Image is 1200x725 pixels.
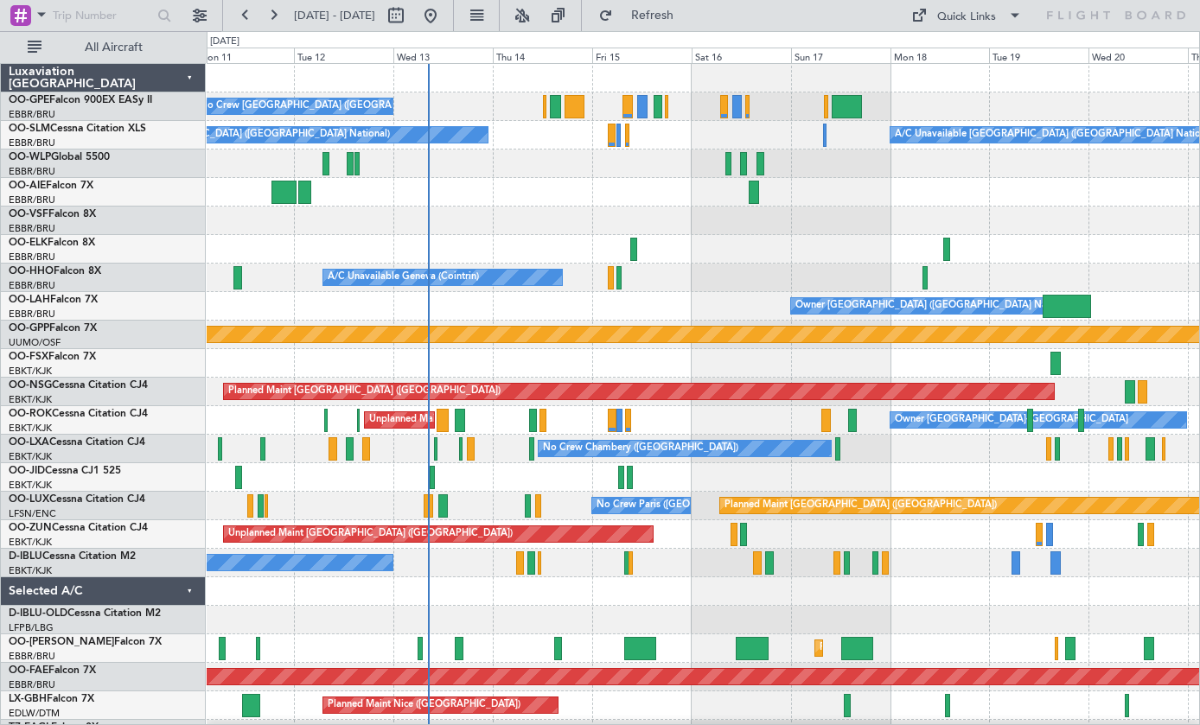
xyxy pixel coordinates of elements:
[1088,48,1188,63] div: Wed 20
[9,409,52,419] span: OO-ROK
[294,8,375,23] span: [DATE] - [DATE]
[895,407,1128,433] div: Owner [GEOGRAPHIC_DATA]-[GEOGRAPHIC_DATA]
[9,707,60,720] a: EDLW/DTM
[9,466,121,476] a: OO-JIDCessna CJ1 525
[228,378,501,404] div: Planned Maint [GEOGRAPHIC_DATA] ([GEOGRAPHIC_DATA])
[369,407,648,433] div: Unplanned Maint [GEOGRAPHIC_DATA]-[GEOGRAPHIC_DATA]
[9,165,55,178] a: EBBR/BRU
[45,41,182,54] span: All Aircraft
[9,393,52,406] a: EBKT/KJK
[590,2,694,29] button: Refresh
[328,692,520,718] div: Planned Maint Nice ([GEOGRAPHIC_DATA])
[9,665,96,676] a: OO-FAEFalcon 7X
[9,437,49,448] span: OO-LXA
[9,251,55,264] a: EBBR/BRU
[791,48,890,63] div: Sun 17
[989,48,1088,63] div: Tue 19
[9,209,96,219] a: OO-VSFFalcon 8X
[9,437,145,448] a: OO-LXACessna Citation CJ4
[597,493,768,518] div: No Crew Paris ([GEOGRAPHIC_DATA])
[903,2,1031,29] button: Quick Links
[328,264,479,290] div: A/C Unavailable Geneva (Cointrin)
[9,536,52,549] a: EBKT/KJK
[9,323,49,334] span: OO-GPP
[493,48,592,63] div: Thu 14
[9,95,152,105] a: OO-GPEFalcon 900EX EASy II
[9,209,48,219] span: OO-VSF
[890,48,990,63] div: Mon 18
[9,523,148,533] a: OO-ZUNCessna Citation CJ4
[200,93,489,119] div: No Crew [GEOGRAPHIC_DATA] ([GEOGRAPHIC_DATA] National)
[9,238,48,248] span: OO-ELK
[9,380,148,391] a: OO-NSGCessna Citation CJ4
[9,564,52,577] a: EBKT/KJK
[9,222,55,235] a: EBBR/BRU
[9,295,98,305] a: OO-LAHFalcon 7X
[9,608,161,619] a: D-IBLU-OLDCessna Citation M2
[9,181,46,191] span: OO-AIE
[9,479,52,492] a: EBKT/KJK
[9,95,49,105] span: OO-GPE
[9,108,55,121] a: EBBR/BRU
[9,637,114,647] span: OO-[PERSON_NAME]
[393,48,493,63] div: Wed 13
[592,48,692,63] div: Fri 15
[9,194,55,207] a: EBBR/BRU
[100,122,390,148] div: No Crew [GEOGRAPHIC_DATA] ([GEOGRAPHIC_DATA] National)
[195,48,295,63] div: Mon 11
[9,352,48,362] span: OO-FSX
[9,152,110,162] a: OO-WLPGlobal 5500
[19,34,188,61] button: All Aircraft
[616,10,689,22] span: Refresh
[9,551,42,562] span: D-IBLU
[820,635,1133,661] div: Planned Maint [GEOGRAPHIC_DATA] ([GEOGRAPHIC_DATA] National)
[9,678,55,691] a: EBBR/BRU
[692,48,791,63] div: Sat 16
[795,293,1075,319] div: Owner [GEOGRAPHIC_DATA] ([GEOGRAPHIC_DATA] National)
[9,494,145,505] a: OO-LUXCessna Citation CJ4
[9,266,101,277] a: OO-HHOFalcon 8X
[210,35,239,49] div: [DATE]
[53,3,152,29] input: Trip Number
[9,323,97,334] a: OO-GPPFalcon 7X
[9,181,93,191] a: OO-AIEFalcon 7X
[9,650,55,663] a: EBBR/BRU
[9,450,52,463] a: EBKT/KJK
[9,238,95,248] a: OO-ELKFalcon 8X
[9,523,52,533] span: OO-ZUN
[9,266,54,277] span: OO-HHO
[228,521,513,547] div: Unplanned Maint [GEOGRAPHIC_DATA] ([GEOGRAPHIC_DATA])
[9,665,48,676] span: OO-FAE
[9,308,55,321] a: EBBR/BRU
[294,48,393,63] div: Tue 12
[9,551,136,562] a: D-IBLUCessna Citation M2
[9,137,55,149] a: EBBR/BRU
[724,493,997,518] div: Planned Maint [GEOGRAPHIC_DATA] ([GEOGRAPHIC_DATA])
[9,409,148,419] a: OO-ROKCessna Citation CJ4
[9,279,55,292] a: EBBR/BRU
[9,422,52,435] a: EBKT/KJK
[9,637,162,647] a: OO-[PERSON_NAME]Falcon 7X
[9,365,52,378] a: EBKT/KJK
[9,380,52,391] span: OO-NSG
[9,494,49,505] span: OO-LUX
[9,621,54,634] a: LFPB/LBG
[9,124,50,134] span: OO-SLM
[9,694,47,704] span: LX-GBH
[9,152,51,162] span: OO-WLP
[543,436,738,461] div: No Crew Chambery ([GEOGRAPHIC_DATA])
[9,124,146,134] a: OO-SLMCessna Citation XLS
[9,608,67,619] span: D-IBLU-OLD
[9,507,56,520] a: LFSN/ENC
[9,694,94,704] a: LX-GBHFalcon 7X
[9,336,61,349] a: UUMO/OSF
[9,466,45,476] span: OO-JID
[937,9,996,26] div: Quick Links
[9,295,50,305] span: OO-LAH
[9,352,96,362] a: OO-FSXFalcon 7X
